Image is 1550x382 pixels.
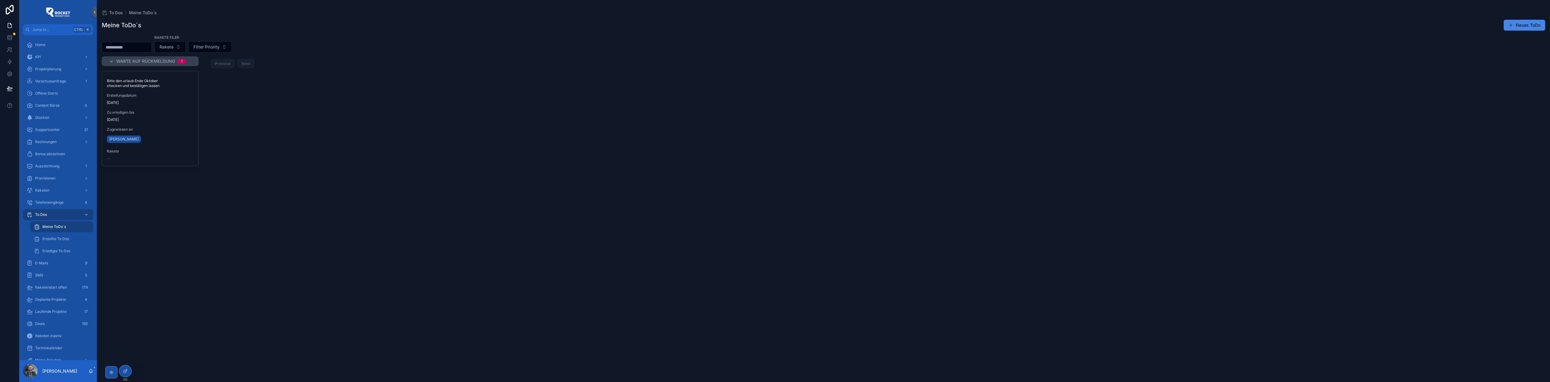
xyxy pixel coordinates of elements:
span: Filter Priority [193,44,219,50]
a: Home [23,39,93,50]
a: Supportcenter21 [23,124,93,135]
p: [PERSON_NAME] [42,368,77,374]
a: To Dos [102,10,123,16]
a: Terminkalender [23,343,93,354]
span: Glocken [35,115,49,120]
span: [PERSON_NAME] [109,137,139,142]
span: Ctrl [73,27,84,33]
div: 1 [181,59,183,64]
a: Geplante Projekte4 [23,294,93,305]
span: To Dos [109,10,123,16]
div: 4 [82,199,90,206]
a: Projektplanung [23,64,93,75]
span: Raketen inaktiv [35,333,62,338]
a: Vorschussanfrage1 [23,76,93,87]
span: Home [35,42,45,47]
a: Rechnungen [23,136,93,147]
a: Erledigte To Dos [30,246,93,256]
a: Meine ToDo´s [30,221,93,232]
a: To Dos [23,209,93,220]
a: KPI [23,52,93,62]
div: 9 [82,260,90,267]
a: Deals192 [23,318,93,329]
span: Auszeichnung [35,164,59,169]
span: Erledigte To Dos [42,249,70,253]
span: Rakete [160,44,173,50]
div: 179 [80,284,90,291]
span: Raketenstart offen [35,285,67,290]
a: SMS5 [23,270,93,281]
span: E-Mails [35,261,48,266]
div: scrollable content [19,35,97,360]
button: Select Button [188,41,232,53]
div: 1 [82,163,90,170]
span: Raketen [35,188,49,193]
a: Telefoneingänge4 [23,197,93,208]
span: Geplante Projekte [35,297,66,302]
div: 0 [82,102,90,109]
span: Telefoneingänge [35,200,64,205]
span: Rechnungen [35,139,57,144]
span: Vorschussanfrage [35,79,66,84]
a: Raketen inaktiv [23,330,93,341]
span: Supportcenter [35,127,60,132]
span: Content Börse [35,103,60,108]
span: Zugewiesen an [107,127,193,132]
a: Auszeichnung1 [23,161,93,172]
a: E-Mails9 [23,258,93,269]
span: Offene Starts [35,91,58,96]
div: 1 [82,78,90,85]
span: Zu erledigen bis [107,110,193,115]
span: SMS [35,273,43,278]
div: 5 [82,272,90,279]
a: Laufende Projekte17 [23,306,93,317]
span: Meine ToDo´s [42,224,66,229]
a: Raketenstart offen179 [23,282,93,293]
span: Projektplanung [35,67,61,72]
span: Erstellungsdatum [107,93,193,98]
a: Meine ToDo´s [129,10,157,16]
button: Select Button [154,41,186,53]
a: Bonus abrechnen [23,149,93,159]
h1: Meine ToDo´s [102,21,141,29]
span: [DATE] [107,117,193,122]
img: App logo [46,7,70,17]
span: K [85,27,90,32]
span: Bitte den urlaub Ende Oktober checken und bestätigen lassen [107,79,193,88]
button: Neues ToDo [1504,20,1545,31]
span: Erstellte To Dos [42,236,69,241]
span: Deals [35,321,45,326]
a: Bitte den urlaub Ende Oktober checken und bestätigen lassenErstellungsdatum[DATE]Zu erledigen bis... [102,71,199,166]
span: Bonus abrechnen [35,152,65,156]
div: 17 [82,308,90,315]
a: Raketen [23,185,93,196]
a: Glocken [23,112,93,123]
span: To Dos [35,212,47,217]
span: Warte auf Rückmeldung [116,58,175,64]
a: Offene Starts [23,88,93,99]
a: [PERSON_NAME] [107,136,141,143]
span: Meine Raketen [35,358,61,363]
span: -- [107,156,110,161]
span: Terminkalender [35,346,62,350]
div: 4 [82,296,90,303]
button: Jump to...CtrlK [23,24,93,35]
span: Provisionen [35,176,55,181]
span: KPI [35,55,41,59]
label: Rakete Filer [154,35,179,40]
a: Provisionen [23,173,93,184]
span: Rakete [107,149,193,154]
a: Content Börse0 [23,100,93,111]
div: 192 [80,320,90,327]
a: Meine Raketen [23,355,93,366]
a: Erstellte To Dos [30,233,93,244]
span: Jump to... [32,27,71,32]
div: 21 [82,126,90,133]
span: [DATE] [107,100,193,105]
span: Laufende Projekte [35,309,67,314]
